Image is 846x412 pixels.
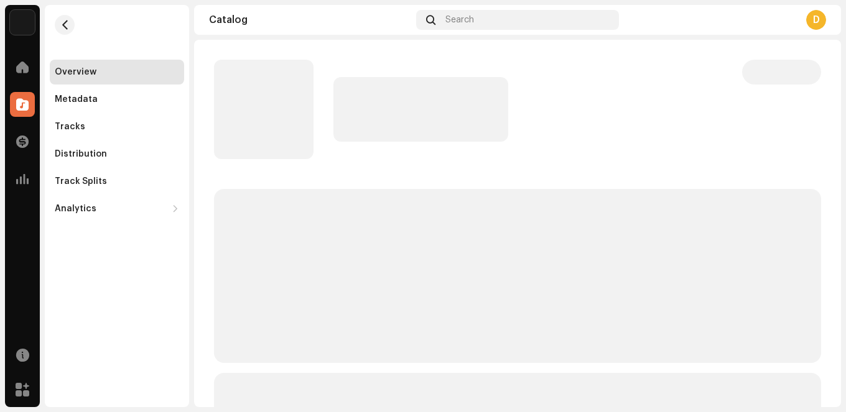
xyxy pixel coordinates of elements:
[55,149,107,159] div: Distribution
[55,204,96,214] div: Analytics
[55,122,85,132] div: Tracks
[50,114,184,139] re-m-nav-item: Tracks
[50,169,184,194] re-m-nav-item: Track Splits
[209,15,411,25] div: Catalog
[55,176,107,186] div: Track Splits
[10,10,35,35] img: 4d355f5d-9311-46a2-b30d-525bdb8252bf
[50,87,184,112] re-m-nav-item: Metadata
[445,15,474,25] span: Search
[50,60,184,85] re-m-nav-item: Overview
[806,10,826,30] div: D
[50,142,184,167] re-m-nav-item: Distribution
[50,196,184,221] re-m-nav-dropdown: Analytics
[55,67,96,77] div: Overview
[55,94,98,104] div: Metadata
